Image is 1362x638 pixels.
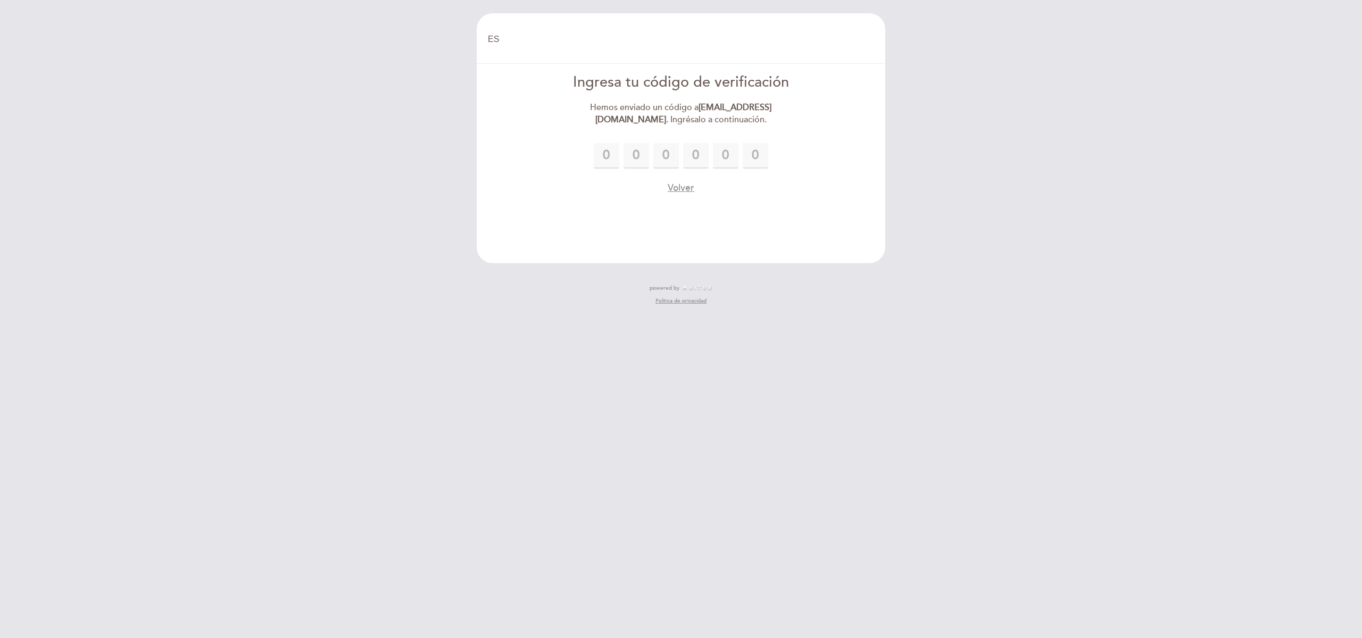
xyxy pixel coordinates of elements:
[595,102,772,125] strong: [EMAIL_ADDRESS][DOMAIN_NAME]
[682,286,712,291] img: MEITRE
[594,143,619,169] input: 0
[559,72,803,93] div: Ingresa tu código de verificación
[713,143,738,169] input: 0
[650,284,712,292] a: powered by
[559,102,803,126] div: Hemos enviado un código a . Ingrésalo a continuación.
[653,143,679,169] input: 0
[683,143,709,169] input: 0
[655,297,707,305] a: Política de privacidad
[624,143,649,169] input: 0
[650,284,679,292] span: powered by
[743,143,768,169] input: 0
[668,181,694,195] button: Volver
